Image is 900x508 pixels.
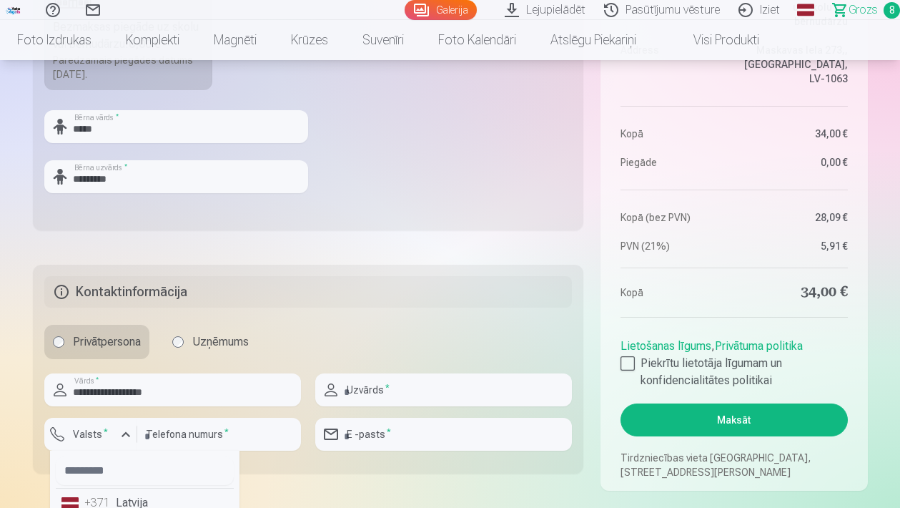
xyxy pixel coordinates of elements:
[620,355,847,389] label: Piekrītu lietotāja līgumam un konfidencialitātes politikai
[274,20,345,60] a: Krūzes
[884,2,900,19] span: 8
[849,1,878,19] span: Grozs
[620,339,711,353] a: Lietošanas līgums
[620,451,847,479] p: Tirdzniecības vieta [GEOGRAPHIC_DATA], [STREET_ADDRESS][PERSON_NAME]
[533,20,653,60] a: Atslēgu piekariņi
[172,336,184,348] input: Uzņēmums
[44,325,149,359] label: Privātpersona
[421,20,533,60] a: Foto kalendāri
[620,332,847,389] div: ,
[197,20,274,60] a: Magnēti
[6,6,21,14] img: /fa1
[715,339,803,353] a: Privātuma politika
[620,283,727,303] dt: Kopā
[653,20,776,60] a: Visi produkti
[741,127,848,141] dd: 34,00 €
[620,239,727,253] dt: PVN (21%)
[53,336,64,348] input: Privātpersona
[620,210,727,225] dt: Kopā (bez PVN)
[741,283,848,303] dd: 34,00 €
[620,404,847,436] button: Maksāt
[741,43,848,86] dd: Maskavas Iela 273,, [GEOGRAPHIC_DATA], LV-1063
[620,127,727,141] dt: Kopā
[164,325,257,359] label: Uzņēmums
[741,155,848,170] dd: 0,00 €
[345,20,421,60] a: Suvenīri
[620,43,727,86] dt: Address
[741,210,848,225] dd: 28,09 €
[741,239,848,253] dd: 5,91 €
[53,53,204,82] div: Paredzamais piegādes datums [DATE].
[44,418,137,451] button: Valsts*
[67,427,114,441] label: Valsts
[44,276,573,308] h5: Kontaktinformācija
[109,20,197,60] a: Komplekti
[620,155,727,170] dt: Piegāde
